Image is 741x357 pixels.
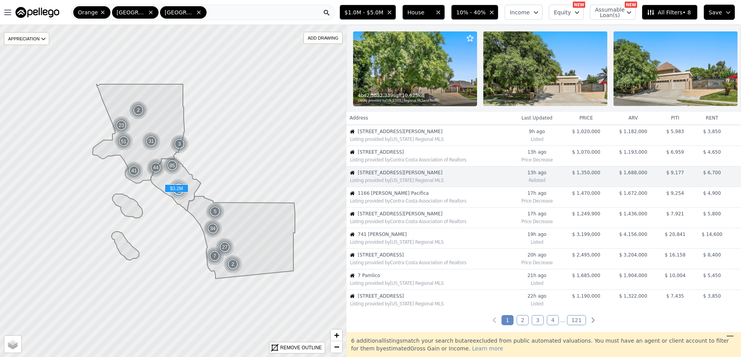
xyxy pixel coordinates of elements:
[703,211,721,217] span: $ 5,800
[350,294,355,298] img: House
[572,149,600,155] span: $ 1,070,000
[146,158,165,177] div: 44
[339,5,396,20] button: $1.0M - $5.0M
[610,112,657,124] th: arv
[114,132,134,151] div: 51
[510,9,530,16] span: Income
[168,179,189,200] div: 145
[331,341,342,353] a: Zoom out
[702,232,722,237] span: $ 14,600
[350,273,355,278] img: House
[350,150,355,154] img: House
[532,315,544,325] a: Page 3
[304,32,342,43] div: ADD DRAWING
[203,219,222,238] img: g1.png
[168,179,190,200] img: g3.png
[572,273,600,278] span: $ 1,685,000
[554,9,571,16] span: Equity
[619,232,648,237] span: $ 4,156,000
[353,31,477,106] img: Property Photo 1
[358,293,511,299] span: [STREET_ADDRESS]
[402,5,445,20] button: House
[165,184,188,196] div: $3.2M
[224,255,242,274] div: 2
[665,273,685,278] span: $ 10,004
[567,315,586,325] a: Page 121
[129,101,148,120] div: 2
[703,273,721,278] span: $ 5,450
[665,252,685,258] span: $ 16,158
[573,2,585,8] div: NEW
[358,252,511,258] span: [STREET_ADDRESS]
[619,149,648,155] span: $ 1,193,000
[346,112,511,124] th: Address
[666,191,684,196] span: $ 9,254
[704,5,735,20] button: Save
[358,170,511,176] span: [STREET_ADDRESS][PERSON_NAME]
[280,344,322,351] div: REMOVE OUTLINE
[694,112,731,124] th: rent
[642,5,697,20] button: All Filters• 8
[215,238,234,256] img: g1.png
[4,336,21,353] a: Layers
[514,190,560,196] time: 2025-08-18 00:02
[619,293,648,299] span: $ 1,322,000
[146,158,165,177] img: g1.png
[514,135,560,142] div: Listed
[346,332,741,357] div: 6 additional listing s match your search but are excluded from public automated valuations. You m...
[350,232,355,237] img: House
[78,9,98,16] span: Orange
[358,92,473,99] div: 4 bd 2.5 ba sqft lot
[358,99,473,103] div: Listing provided by [US_STATE] Regional MLS and Redfin
[666,129,684,134] span: $ 5,983
[358,272,511,279] span: 7 Pamlico
[514,231,560,237] time: 2025-08-17 22:02
[666,293,684,299] span: $ 7,435
[703,293,721,299] span: $ 3,850
[205,247,224,265] img: g1.png
[16,7,59,18] img: Pellego
[224,255,243,274] img: g1.png
[114,132,134,151] img: g2.png
[514,293,560,299] time: 2025-08-17 18:41
[358,190,511,196] span: 1166 [PERSON_NAME] Pacifica
[514,176,560,184] div: Relisted
[346,25,741,113] a: Property Photo 14bd2.5ba2,339sqft10,625lotListing provided by[US_STATE] Regional MLSand RedfinPro...
[619,273,648,278] span: $ 1,904,000
[572,191,600,196] span: $ 1,470,000
[511,112,563,124] th: Last Updated
[703,252,721,258] span: $ 8,400
[625,2,637,8] div: NEW
[549,5,584,20] button: Equity
[350,280,511,286] div: Listing provided by [US_STATE] Regional MLS
[619,129,648,134] span: $ 1,182,000
[334,342,339,352] span: −
[563,112,610,124] th: price
[334,330,339,340] span: +
[350,170,355,175] img: House
[350,211,355,216] img: House
[206,202,224,221] div: 5
[514,128,560,135] time: 2025-08-18 07:30
[4,32,49,45] div: APPRECIATION
[331,329,342,341] a: Zoom in
[350,260,511,266] div: Listing provided by Contra Costa Association of Realtors
[505,5,543,20] button: Income
[350,177,511,184] div: Listing provided by [US_STATE] Regional MLS
[402,92,418,99] span: 10,625
[142,132,160,151] div: 31
[589,316,597,324] a: Next page
[514,237,560,245] div: Listed
[595,7,620,18] span: Assumable Loan(s)
[572,129,600,134] span: $ 1,020,000
[572,211,600,217] span: $ 1,249,900
[350,198,511,204] div: Listing provided by Contra Costa Association of Realtors
[112,116,131,135] img: g1.png
[572,232,600,237] span: $ 3,199,000
[703,191,721,196] span: $ 4,900
[619,252,648,258] span: $ 3,204,000
[703,170,721,175] span: $ 6,700
[350,239,511,245] div: Listing provided by [US_STATE] Regional MLS
[590,5,636,20] button: Assumable Loan(s)
[142,132,161,151] img: g1.png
